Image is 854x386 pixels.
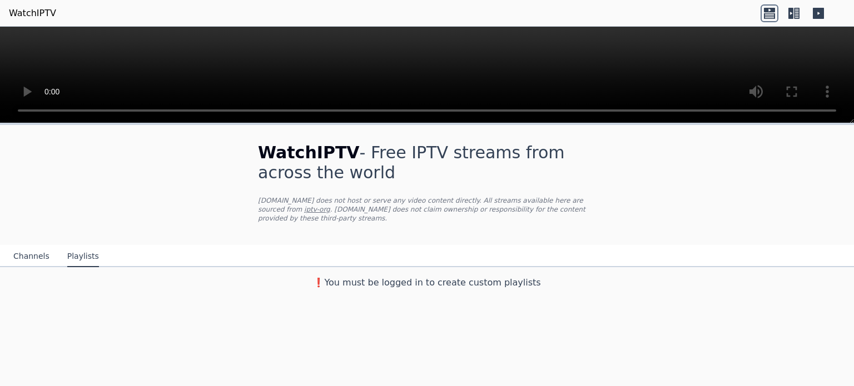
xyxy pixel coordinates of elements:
h1: - Free IPTV streams from across the world [258,143,596,183]
span: WatchIPTV [258,143,360,162]
button: Channels [13,246,49,267]
a: iptv-org [304,205,330,213]
h3: ❗️You must be logged in to create custom playlists [240,276,614,289]
button: Playlists [67,246,99,267]
a: WatchIPTV [9,7,56,20]
p: [DOMAIN_NAME] does not host or serve any video content directly. All streams available here are s... [258,196,596,223]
